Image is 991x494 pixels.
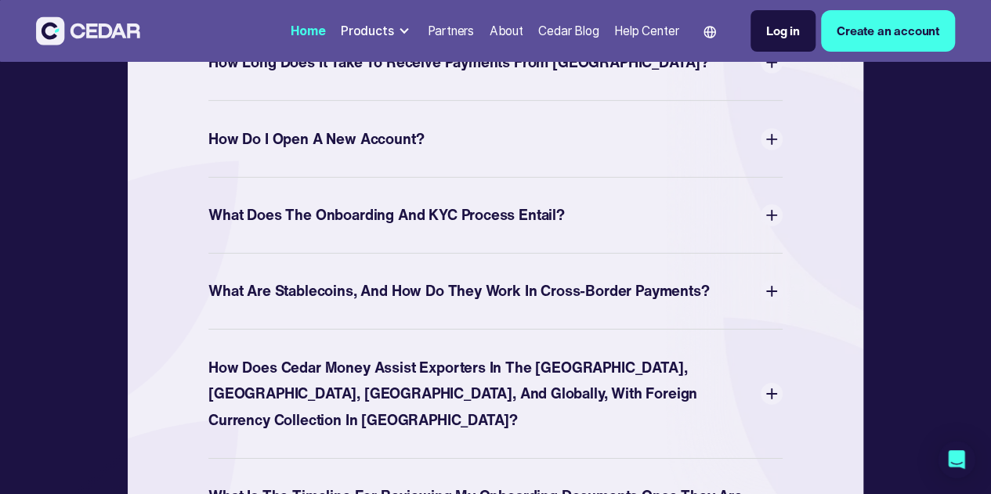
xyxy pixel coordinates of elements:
[208,126,424,153] div: How Do I Open a New Account?
[208,355,761,434] div: How does Cedar Money assist Exporters in the [GEOGRAPHIC_DATA], [GEOGRAPHIC_DATA], [GEOGRAPHIC_DA...
[208,196,783,234] div: What Does the Onboarding and KYC Process Entail?
[821,10,955,52] a: Create an account
[291,22,325,40] div: Home
[341,22,394,40] div: Products
[483,14,530,48] a: About
[538,22,599,40] div: Cedar Blog
[938,441,975,478] div: Open Intercom Messenger
[427,22,474,40] div: Partners
[614,22,678,40] div: Help Center
[208,272,783,310] div: What are Stablecoins, and how do they work in Cross-border Payments?
[208,348,783,440] div: How does Cedar Money assist Exporters in the [GEOGRAPHIC_DATA], [GEOGRAPHIC_DATA], [GEOGRAPHIC_DA...
[208,44,783,82] div: How Long Does It Take to Receive Payments from [GEOGRAPHIC_DATA]?
[208,49,709,76] div: How Long Does It Take to Receive Payments from [GEOGRAPHIC_DATA]?
[421,14,480,48] a: Partners
[284,14,331,48] a: Home
[208,120,783,158] div: How Do I Open a New Account?
[208,202,565,229] div: What Does the Onboarding and KYC Process Entail?
[532,14,605,48] a: Cedar Blog
[335,16,418,46] div: Products
[490,22,523,40] div: About
[766,22,800,40] div: Log in
[750,10,816,52] a: Log in
[608,14,685,48] a: Help Center
[208,278,709,305] div: What are Stablecoins, and how do they work in Cross-border Payments?
[703,26,716,38] img: world icon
